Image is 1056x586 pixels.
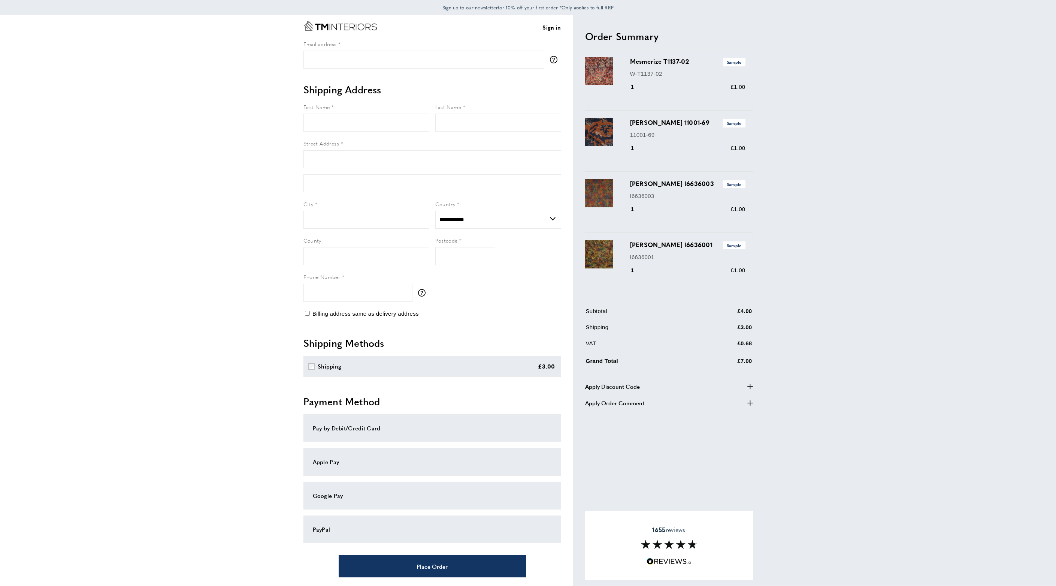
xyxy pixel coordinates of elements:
span: First Name [303,103,330,111]
span: £1.00 [730,267,745,273]
span: Street Address [303,139,339,147]
h2: Shipping Address [303,83,561,96]
span: reviews [652,526,685,534]
td: £3.00 [701,323,752,337]
td: £7.00 [701,355,752,371]
img: Gregorio I6636003 [585,179,613,207]
span: £1.00 [730,206,745,212]
td: VAT [586,339,700,354]
button: More information [418,289,429,297]
span: Country [435,200,456,208]
p: I6636001 [630,253,745,262]
strong: 1655 [652,525,665,534]
img: Gregorio I6636001 [585,240,613,268]
h2: Payment Method [303,395,561,408]
span: Last Name [435,103,462,111]
td: £0.68 [701,339,752,354]
h2: Order Summary [585,30,753,43]
h2: Shipping Methods [303,336,561,350]
span: Postcode [435,237,458,244]
img: Mesmerize T1137-02 [585,57,613,85]
div: 1 [630,82,645,91]
h3: Mesmerize T1137-02 [630,57,745,66]
div: 1 [630,205,645,214]
div: Google Pay [313,491,552,500]
input: Billing address same as delivery address [305,311,310,316]
td: £4.00 [701,307,752,321]
a: Sign up to our newsletter [442,4,498,11]
div: Apple Pay [313,457,552,466]
span: Sample [723,119,745,127]
span: City [303,200,314,208]
span: Email address [303,40,337,48]
p: 11001-69 [630,130,745,139]
span: Sample [723,241,745,249]
img: Kupka 11001-69 [585,118,613,146]
span: for 10% off your first order *Only applies to full RRP [442,4,614,11]
span: Sample [723,58,745,66]
span: Billing address same as delivery address [312,310,419,317]
span: £1.00 [730,84,745,90]
p: I6636003 [630,192,745,201]
img: Reviews.io 5 stars [647,558,692,565]
div: Pay by Debit/Credit Card [313,424,552,433]
td: Subtotal [586,307,700,321]
button: More information [550,56,561,63]
span: County [303,237,321,244]
h3: [PERSON_NAME] 11001-69 [630,118,745,127]
div: Shipping [318,362,341,371]
div: 1 [630,266,645,275]
span: Phone Number [303,273,341,280]
a: Sign in [542,23,561,32]
div: 1 [630,144,645,153]
div: PayPal [313,525,552,534]
a: Go to Home page [303,21,377,31]
td: Grand Total [586,355,700,371]
h3: [PERSON_NAME] I6636001 [630,240,745,249]
td: Shipping [586,323,700,337]
button: Place Order [339,555,526,577]
span: Apply Order Comment [585,399,644,408]
h3: [PERSON_NAME] I6636003 [630,179,745,188]
p: W-T1137-02 [630,69,745,78]
span: £1.00 [730,145,745,151]
span: Apply Discount Code [585,382,640,391]
img: Reviews section [641,540,697,549]
div: £3.00 [538,362,555,371]
span: Sample [723,180,745,188]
